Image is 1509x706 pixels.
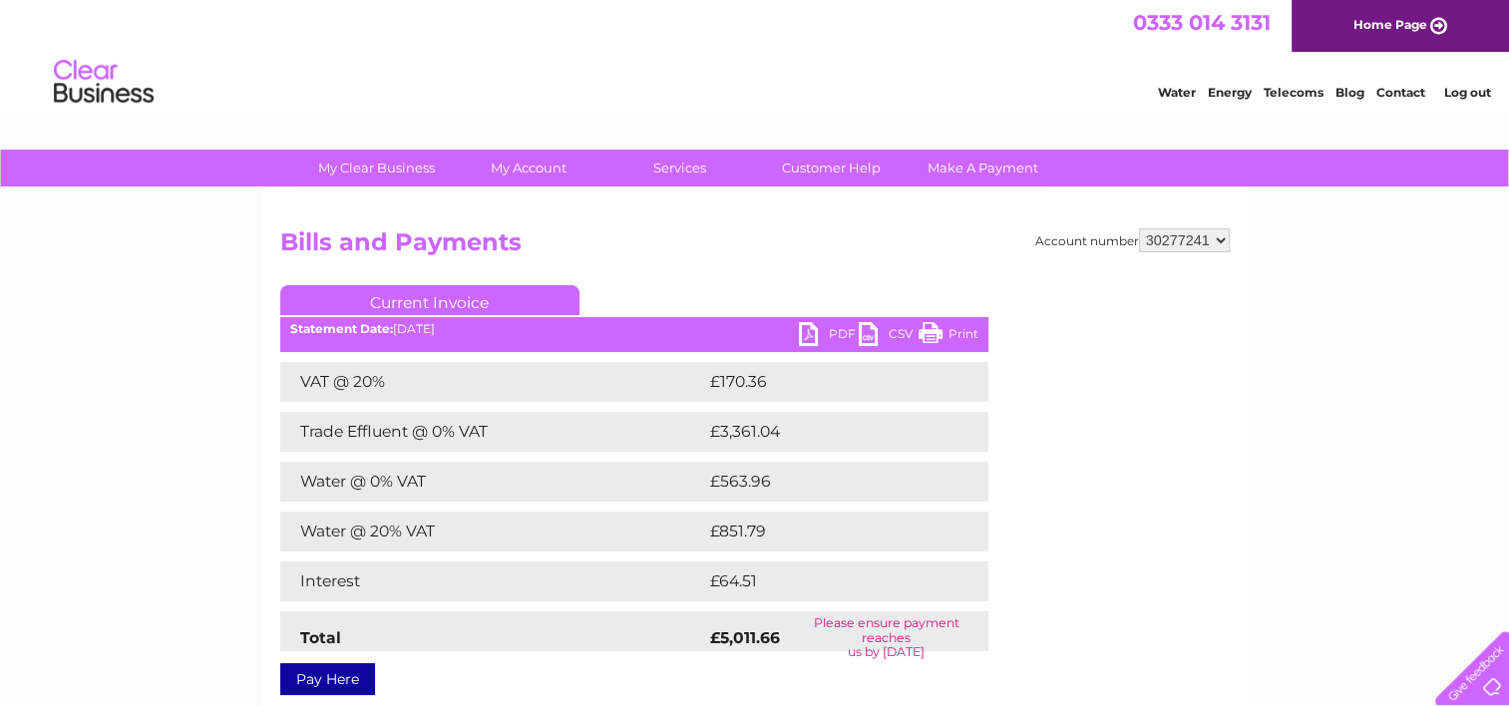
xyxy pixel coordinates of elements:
td: Water @ 20% VAT [280,512,705,551]
a: Contact [1376,85,1425,100]
strong: Total [300,628,341,647]
a: Services [597,150,762,186]
td: £64.51 [705,561,946,601]
td: Please ensure payment reaches us by [DATE] [785,611,988,664]
td: Interest [280,561,705,601]
a: 0333 014 3131 [1133,10,1271,35]
div: Account number [1035,228,1230,252]
a: Blog [1335,85,1364,100]
a: Water [1158,85,1196,100]
div: [DATE] [280,322,988,336]
a: PDF [799,322,859,351]
a: Telecoms [1264,85,1323,100]
td: Water @ 0% VAT [280,462,705,502]
a: Pay Here [280,663,375,695]
td: Trade Effluent @ 0% VAT [280,412,705,452]
a: Make A Payment [901,150,1065,186]
a: CSV [859,322,919,351]
td: £851.79 [705,512,951,551]
a: Log out [1443,85,1490,100]
b: Statement Date: [290,321,393,336]
td: £170.36 [705,362,951,402]
td: VAT @ 20% [280,362,705,402]
div: Clear Business is a trading name of Verastar Limited (registered in [GEOGRAPHIC_DATA] No. 3667643... [284,11,1227,97]
a: Energy [1208,85,1252,100]
a: Current Invoice [280,285,579,315]
h2: Bills and Payments [280,228,1230,266]
a: My Account [446,150,610,186]
a: My Clear Business [294,150,459,186]
td: £563.96 [705,462,953,502]
strong: £5,011.66 [710,628,780,647]
td: £3,361.04 [705,412,956,452]
a: Customer Help [749,150,914,186]
img: logo.png [53,52,155,113]
a: Print [919,322,978,351]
